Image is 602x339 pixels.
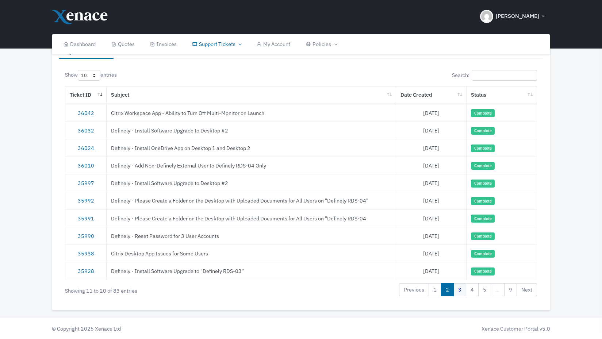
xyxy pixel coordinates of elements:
[107,139,396,157] td: Definely - Install OneDrive App on Desktop 1 and Desktop 2
[517,283,537,296] a: Next
[107,174,396,192] td: Definely - Install Software Upgrade to Desktop #2
[107,157,396,174] td: Definely - Add Non-Definely External User to Definely RDS-04 Only
[396,157,467,174] td: [DATE]
[471,145,495,153] span: Complete
[107,227,396,244] td: Definely - Reset Password for 3 User Accounts
[103,34,142,54] a: Quotes
[441,283,454,296] a: 2
[396,139,467,157] td: [DATE]
[453,283,466,296] a: 3
[471,250,495,258] span: Complete
[478,283,491,296] a: 5
[78,197,94,204] a: 35992
[471,180,495,188] span: Complete
[396,209,467,227] td: [DATE]
[78,267,94,274] a: 35928
[471,197,495,205] span: Complete
[78,215,94,222] a: 35991
[78,70,100,81] select: Showentries
[396,227,467,244] td: [DATE]
[471,127,495,135] span: Complete
[471,162,495,170] span: Complete
[304,325,550,333] div: Xenace Customer Portal v5.0
[467,86,537,104] th: Status: activate to sort column ascending
[480,10,493,23] img: Header Avatar
[107,104,396,122] td: Citrix Workspace App - Ability to Turn Off Multi-Monitor on Launch
[65,282,258,295] div: Showing 11 to 20 of 83 entries
[78,145,94,151] a: 36024
[396,244,467,262] td: [DATE]
[107,262,396,280] td: Definely - Install Software Upgrade to "Definely RDS-03"
[78,180,94,186] a: 35997
[78,232,94,239] a: 35990
[142,34,184,54] a: Invoices
[78,127,94,134] a: 36032
[396,104,467,122] td: [DATE]
[249,34,298,54] a: My Account
[65,70,117,81] label: Show entries
[471,215,495,223] span: Complete
[396,122,467,139] td: [DATE]
[504,283,517,296] a: 9
[65,86,107,104] th: Ticket ID: activate to sort column ascending
[396,86,467,104] th: Date Created: activate to sort column ascending
[399,283,429,296] a: Previous
[471,232,495,240] span: Complete
[472,70,537,81] input: Search:
[107,192,396,209] td: Definely - Please Create a Folder on the Desktop with Uploaded Documents for All Users on "Define...
[78,250,94,257] a: 35938
[452,70,537,81] label: Search:
[78,162,94,169] a: 36010
[184,34,249,54] a: Support Tickets
[396,262,467,280] td: [DATE]
[396,174,467,192] td: [DATE]
[466,283,479,296] a: 4
[496,12,539,20] span: [PERSON_NAME]
[78,109,94,116] a: 36042
[476,4,550,29] button: [PERSON_NAME]
[107,209,396,227] td: Definely - Please Create a Folder on the Desktop with Uploaded Documents for All Users on "Define...
[396,192,467,209] td: [DATE]
[107,244,396,262] td: Citrix Desktop App Issues for Some Users
[107,86,396,104] th: Subject: activate to sort column ascending
[471,267,495,276] span: Complete
[65,48,108,55] span: My Closed Tickets
[55,34,103,54] a: Dashboard
[429,283,441,296] a: 1
[298,34,344,54] a: Policies
[48,325,301,333] div: © Copyright 2025 Xenace Ltd
[107,122,396,139] td: Definely - Install Software Upgrade to Desktop #2
[471,109,495,117] span: Complete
